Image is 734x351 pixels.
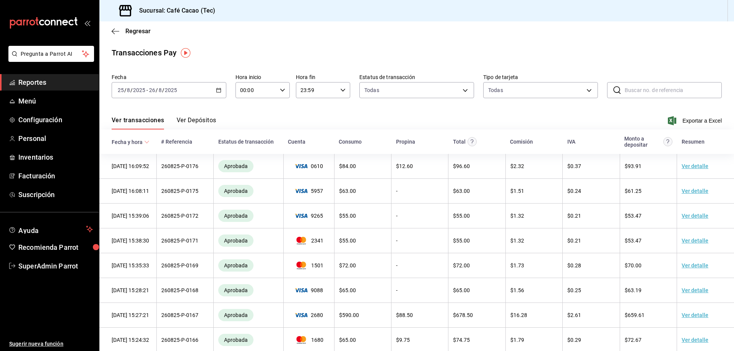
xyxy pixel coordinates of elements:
[181,48,190,58] img: Tooltip marker
[453,238,470,244] span: $ 55.00
[156,154,213,179] td: 260825-P-0176
[364,86,379,94] span: Todas
[156,228,213,253] td: 260825-P-0171
[156,253,213,278] td: 260825-P-0169
[112,139,143,145] div: Fecha y hora
[339,139,362,145] div: Consumo
[625,337,641,343] span: $ 72.67
[156,179,213,204] td: 260825-P-0175
[624,136,661,148] div: Monto a depositar
[453,213,470,219] span: $ 55.00
[162,87,164,93] span: /
[288,139,305,145] div: Cuenta
[221,312,251,318] span: Aprobada
[510,312,527,318] span: $ 16.28
[339,312,359,318] span: $ 590.00
[288,287,330,293] span: 9088
[288,213,330,219] span: 9265
[133,87,146,93] input: ----
[567,287,581,293] span: $ 0.25
[18,261,93,271] span: SuperAdmin Parrot
[510,337,524,343] span: $ 1.79
[359,74,474,80] label: Estatus de transacción
[156,303,213,328] td: 260825-P-0167
[112,27,151,35] button: Regresar
[453,287,470,293] span: $ 65.00
[99,154,156,179] td: [DATE] 16:09:52
[99,278,156,303] td: [DATE] 15:28:21
[99,179,156,204] td: [DATE] 16:08:11
[510,262,524,269] span: $ 1.73
[218,309,253,321] div: Transacciones cobradas de manera exitosa.
[18,152,93,162] span: Inventarios
[625,262,641,269] span: $ 70.00
[468,137,477,146] svg: Este monto equivale al total pagado por el comensal antes de aplicar Comisión e IVA.
[18,189,93,200] span: Suscripción
[18,96,93,106] span: Menú
[161,139,192,145] div: # Referencia
[124,87,127,93] span: /
[567,139,575,145] div: IVA
[510,213,524,219] span: $ 1.32
[112,116,164,129] button: Ver transacciones
[156,204,213,228] td: 260825-P-0172
[483,74,598,80] label: Tipo de tarjeta
[112,74,226,80] label: Fecha
[99,228,156,253] td: [DATE] 15:38:30
[130,87,133,93] span: /
[625,213,641,219] span: $ 53.47
[682,337,708,343] a: Ver detalle
[391,253,448,278] td: -
[235,74,290,80] label: Hora inicio
[221,188,251,194] span: Aprobada
[391,228,448,253] td: -
[112,139,149,145] span: Fecha y hora
[288,336,330,344] span: 1680
[669,116,722,125] span: Exportar a Excel
[567,188,581,194] span: $ 0.24
[567,213,581,219] span: $ 0.21
[510,163,524,169] span: $ 2.32
[146,87,148,93] span: -
[218,284,253,296] div: Transacciones cobradas de manera exitosa.
[149,87,156,93] input: --
[625,287,641,293] span: $ 63.19
[682,213,708,219] a: Ver detalle
[339,287,356,293] span: $ 65.00
[133,6,215,15] h3: Sucursal: Café Cacao (Tec)
[218,139,274,145] div: Estatus de transacción
[625,312,645,318] span: $ 659.61
[339,163,356,169] span: $ 84.00
[156,87,158,93] span: /
[567,163,581,169] span: $ 0.37
[9,340,93,348] span: Sugerir nueva función
[567,262,581,269] span: $ 0.28
[8,46,94,62] button: Pregunta a Parrot AI
[510,139,533,145] div: Comisión
[453,337,470,343] span: $ 74.75
[391,204,448,228] td: -
[453,163,470,169] span: $ 96.60
[453,188,470,194] span: $ 63.00
[682,262,708,269] a: Ver detalle
[18,171,93,181] span: Facturación
[221,163,251,169] span: Aprobada
[453,262,470,269] span: $ 72.00
[164,87,177,93] input: ----
[218,259,253,272] div: Transacciones cobradas de manera exitosa.
[391,179,448,204] td: -
[396,312,413,318] span: $ 88.50
[218,235,253,247] div: Transacciones cobradas de manera exitosa.
[218,160,253,172] div: Transacciones cobradas de manera exitosa.
[156,278,213,303] td: 260825-P-0168
[18,115,93,125] span: Configuración
[288,163,330,169] span: 0610
[510,287,524,293] span: $ 1.56
[682,163,708,169] a: Ver detalle
[625,163,641,169] span: $ 93.91
[682,139,705,145] div: Resumen
[682,188,708,194] a: Ver detalle
[5,55,94,63] a: Pregunta a Parrot AI
[18,77,93,87] span: Reportes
